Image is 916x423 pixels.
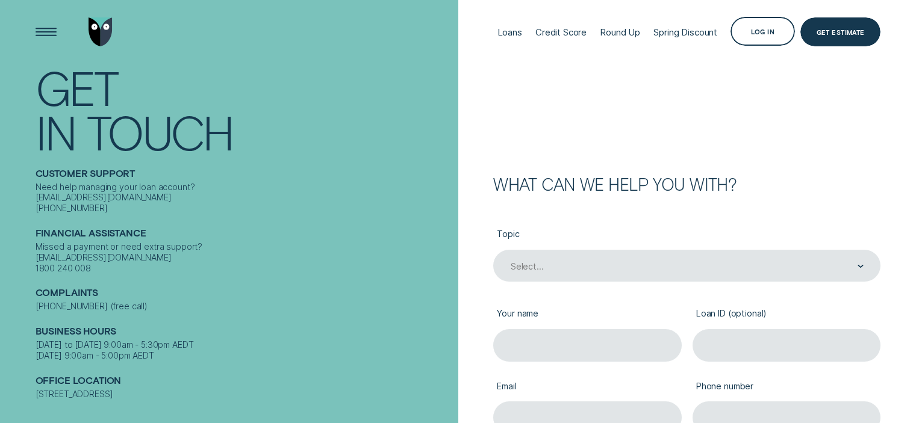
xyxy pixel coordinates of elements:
[36,64,453,154] h1: Get In Touch
[653,26,717,38] div: Spring Discount
[497,26,522,38] div: Loans
[36,227,453,241] h2: Financial assistance
[511,261,544,272] div: Select...
[800,17,880,46] a: Get Estimate
[36,301,453,312] div: [PHONE_NUMBER] (free call)
[36,109,76,153] div: In
[493,300,682,329] label: Your name
[36,168,453,182] h2: Customer support
[31,17,60,46] button: Open Menu
[493,372,682,401] label: Email
[36,287,453,301] h2: Complaints
[36,64,117,109] div: Get
[535,26,587,38] div: Credit Score
[600,26,640,38] div: Round Up
[36,339,453,361] div: [DATE] to [DATE] 9:00am - 5:30pm AEDT [DATE] 9:00am - 5:00pm AEDT
[89,17,113,46] img: Wisr
[693,372,881,401] label: Phone number
[36,182,453,214] div: Need help managing your loan account? [EMAIL_ADDRESS][DOMAIN_NAME] [PHONE_NUMBER]
[493,176,880,192] h2: What can we help you with?
[493,220,880,250] label: Topic
[36,326,453,339] h2: Business Hours
[87,109,233,153] div: Touch
[36,241,453,273] div: Missed a payment or need extra support? [EMAIL_ADDRESS][DOMAIN_NAME] 1800 240 008
[36,375,453,389] h2: Office Location
[36,389,453,400] div: [STREET_ADDRESS]
[731,17,795,46] button: Log in
[693,300,881,329] label: Loan ID (optional)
